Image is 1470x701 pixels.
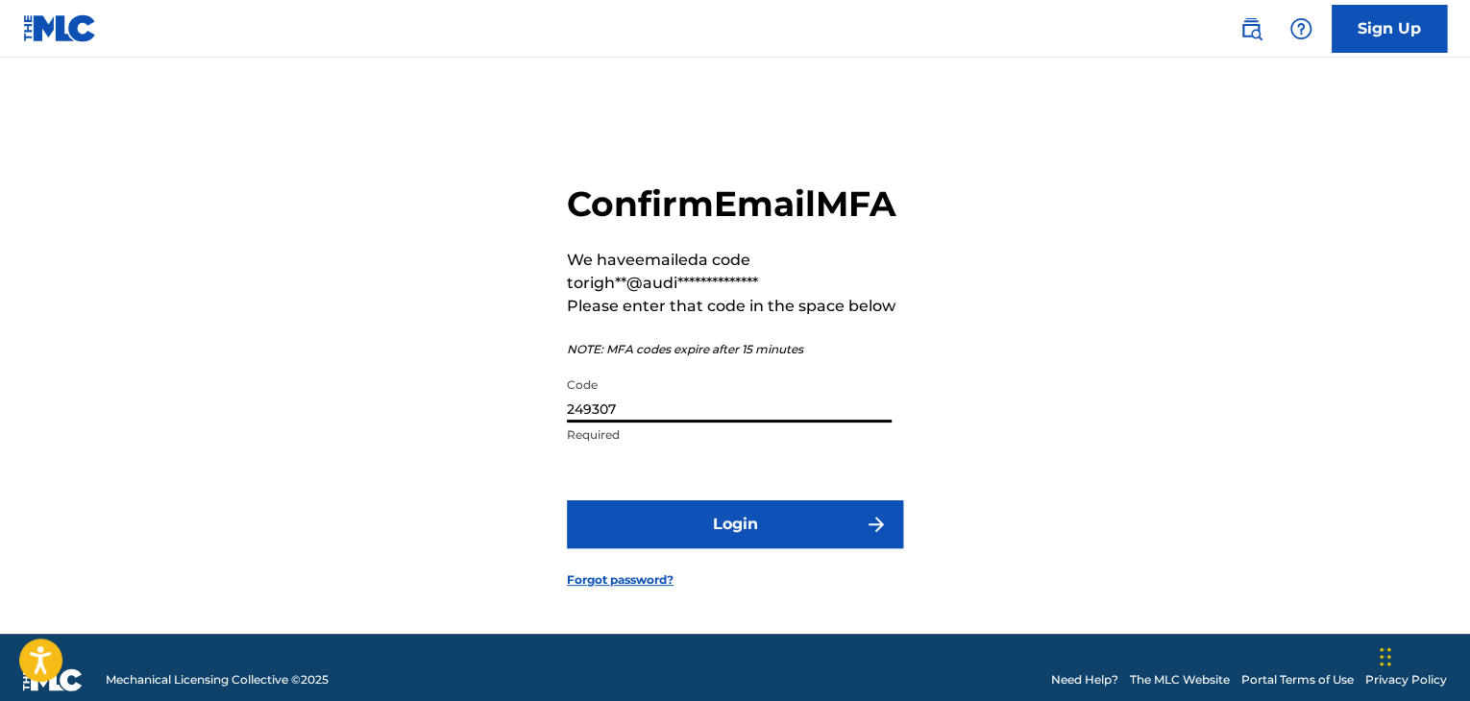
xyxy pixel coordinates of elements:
img: search [1239,17,1262,40]
iframe: Chat Widget [1374,609,1470,701]
img: MLC Logo [23,14,97,42]
a: Need Help? [1051,671,1118,689]
img: help [1289,17,1312,40]
span: Mechanical Licensing Collective © 2025 [106,671,329,689]
p: Required [567,426,892,444]
a: Privacy Policy [1365,671,1447,689]
button: Login [567,500,903,548]
img: f7272a7cc735f4ea7f67.svg [865,513,888,536]
a: Forgot password? [567,571,674,589]
a: The MLC Website [1130,671,1230,689]
div: Help [1282,10,1320,48]
a: Public Search [1232,10,1270,48]
h2: Confirm Email MFA [567,182,903,226]
img: logo [23,668,83,691]
p: Please enter that code in the space below [567,295,903,318]
div: Drag [1380,628,1391,686]
a: Sign Up [1332,5,1447,53]
p: NOTE: MFA codes expire after 15 minutes [567,341,903,358]
a: Portal Terms of Use [1241,671,1354,689]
